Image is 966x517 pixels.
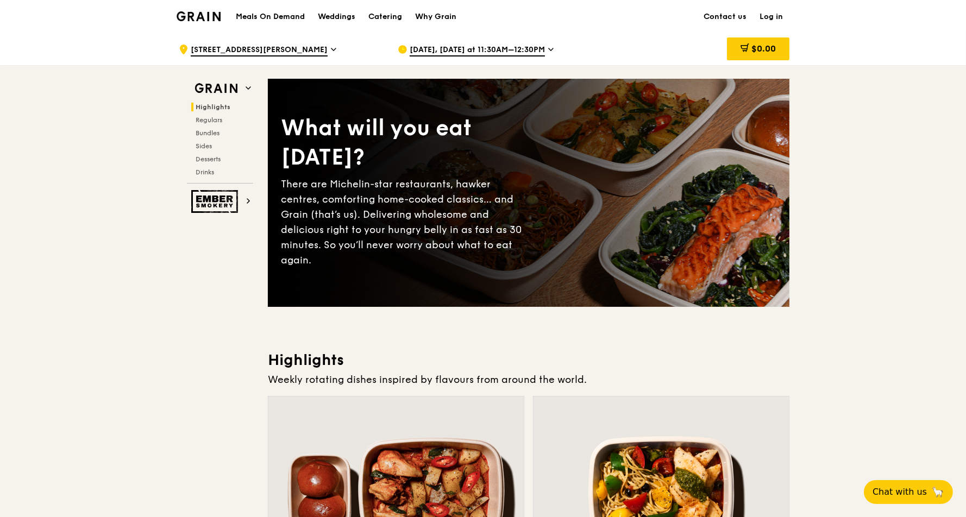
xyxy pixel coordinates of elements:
span: [DATE], [DATE] at 11:30AM–12:30PM [410,45,545,56]
span: 🦙 [931,486,944,499]
h3: Highlights [268,350,789,370]
img: Grain web logo [191,79,241,98]
span: Chat with us [873,486,927,499]
button: Chat with us🦙 [864,480,953,504]
div: Weddings [318,1,355,33]
div: What will you eat [DATE]? [281,114,529,172]
span: $0.00 [751,43,776,54]
span: Regulars [196,116,222,124]
a: Contact us [697,1,753,33]
h1: Meals On Demand [236,11,305,22]
span: Desserts [196,155,221,163]
a: Log in [753,1,789,33]
div: Catering [368,1,402,33]
a: Weddings [311,1,362,33]
span: Sides [196,142,212,150]
div: There are Michelin-star restaurants, hawker centres, comforting home-cooked classics… and Grain (... [281,176,529,268]
div: Weekly rotating dishes inspired by flavours from around the world. [268,372,789,387]
span: Highlights [196,103,230,111]
div: Why Grain [415,1,456,33]
img: Grain [177,11,221,21]
span: Bundles [196,129,219,137]
span: [STREET_ADDRESS][PERSON_NAME] [191,45,328,56]
img: Ember Smokery web logo [191,190,241,213]
span: Drinks [196,168,214,176]
a: Catering [362,1,409,33]
a: Why Grain [409,1,463,33]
